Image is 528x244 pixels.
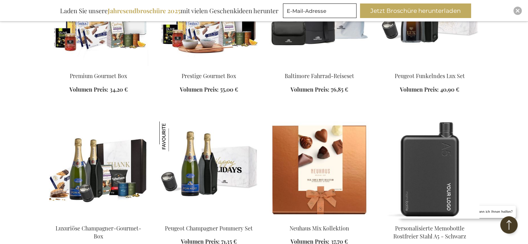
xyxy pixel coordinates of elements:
input: E-Mail-Adresse [283,3,357,18]
a: Volumen Preis: 55,00 € [180,86,238,94]
img: Luxury Champagne Gourmet Box [49,121,148,219]
a: Neuhaus Mix Collection [270,216,369,222]
img: Neuhaus Mix Collection [270,121,369,219]
a: Peugeot Funkelndes Lux Set [395,72,465,79]
img: Personalisierte Memobottle Rostfreier Stahl A5 - Schwarz [380,121,479,219]
a: Volumen Preis: 34,20 € [69,86,128,94]
span: Volumen Preis: [69,86,108,93]
a: Prestige Gourmet Box [182,72,236,79]
a: Personalisierte Memobottle Rostfreier Stahl A5 - Schwarz [393,225,466,240]
span: Volumen Preis: [180,86,219,93]
img: Peugeot Champagner Pommery Set [159,121,189,151]
a: Volumen Preis: 40,90 € [400,86,459,94]
a: Prestige Gourmet Box Prestige Gourmet Box [159,64,259,70]
a: EB-PKT-PEUG-CHAM-LUX Peugeot Funkelndes Lux Set [380,64,479,70]
button: Jetzt Broschüre herunterladen [360,3,471,18]
a: Neuhaus Mix Kollektion [290,225,349,232]
span: 76,85 € [331,86,348,93]
a: Premium Gourmet Box [70,72,127,79]
a: Luxuriöse Champagner-Gourmet-Box [56,225,141,240]
span: 40,90 € [440,86,459,93]
a: Personalisierte Memobottle Rostfreier Stahl A5 - Schwarz [380,216,479,222]
b: Jahresendbroschüre 2025 [108,7,181,15]
span: 55,00 € [220,86,238,93]
img: Peugeot Champagner Pommery Set [159,121,259,219]
div: Laden Sie unsere mit vielen Geschenkideen herunter [57,3,282,18]
form: marketing offers and promotions [283,3,359,20]
span: Volumen Preis: [400,86,439,93]
a: Peugeot Champagne Pommery Set Peugeot Champagner Pommery Set [159,216,259,222]
div: Close [513,7,522,15]
a: Premium Gourmet Box [49,64,148,70]
a: Baltimore Bike Travel Set Baltimore Fahrrad-Reiseset [270,64,369,70]
a: Baltimore Fahrrad-Reiseset [285,72,354,79]
img: Close [516,9,520,13]
span: Volumen Preis: [291,86,329,93]
a: Volumen Preis: 76,85 € [291,86,348,94]
a: Luxury Champagne Gourmet Box [49,216,148,222]
span: 34,20 € [110,86,128,93]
